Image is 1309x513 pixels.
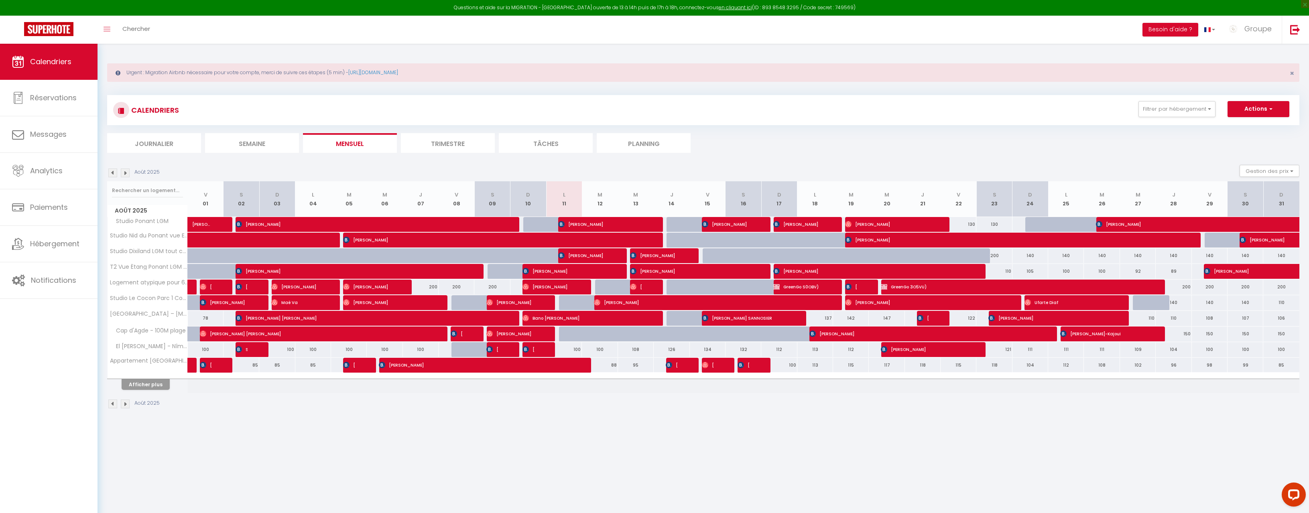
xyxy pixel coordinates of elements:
div: 118 [905,358,941,373]
div: 110 [1263,295,1299,310]
th: 12 [582,181,618,217]
li: Journalier [107,133,201,153]
abbr: D [1028,191,1032,199]
span: [PERSON_NAME] [738,357,750,373]
span: Groupe [1244,24,1272,34]
div: 110 [1120,311,1156,326]
span: [PERSON_NAME] [200,295,248,310]
span: [PERSON_NAME] [343,232,641,247]
div: 100 [1084,264,1120,279]
span: Maë Va [271,295,319,310]
div: 104 [1012,358,1048,373]
div: 78 [188,311,224,326]
th: 01 [188,181,224,217]
span: Appartement [GEOGRAPHIC_DATA] [GEOGRAPHIC_DATA] - [GEOGRAPHIC_DATA]/Parking [109,358,189,364]
div: Urgent : Migration Airbnb nécessaire pour votre compte, merci de suivre ces étapes (5 min) - [107,63,1299,82]
div: 100 [546,342,582,357]
th: 31 [1263,181,1299,217]
div: 200 [439,280,474,294]
iframe: LiveChat chat widget [1275,479,1309,513]
abbr: J [670,191,673,199]
span: [PERSON_NAME] [809,326,1036,341]
div: 100 [367,342,402,357]
abbr: M [633,191,638,199]
span: [PERSON_NAME] [881,342,964,357]
abbr: M [884,191,889,199]
span: [PERSON_NAME] [666,357,678,373]
span: [PERSON_NAME] [630,248,678,263]
div: 111 [1084,342,1120,357]
abbr: V [957,191,960,199]
div: 100 [188,342,224,357]
span: Studio Ponant LGM [109,217,171,226]
div: 140 [1012,248,1048,263]
span: Août 2025 [108,205,187,217]
span: [PERSON_NAME] [773,264,964,279]
th: 22 [941,181,976,217]
div: 100 [1192,342,1228,357]
span: [PERSON_NAME] [845,232,1179,247]
li: Semaine [205,133,299,153]
th: 25 [1048,181,1084,217]
div: 100 [259,342,295,357]
a: ... Groupe [1221,16,1282,44]
span: [PERSON_NAME] [988,310,1108,326]
th: 18 [797,181,833,217]
span: [PERSON_NAME] [486,326,534,341]
abbr: V [455,191,458,199]
li: Planning [597,133,691,153]
div: 132 [726,342,761,357]
div: 113 [797,342,833,357]
span: [PERSON_NAME] [200,357,212,373]
div: 200 [1156,280,1191,294]
span: GreenGo S0OBV) [773,279,821,294]
div: 200 [403,280,439,294]
span: Servane Le Querré [236,342,248,357]
abbr: V [1208,191,1211,199]
div: 85 [224,358,259,373]
div: 92 [1120,264,1156,279]
div: 142 [833,311,869,326]
th: 15 [690,181,726,217]
div: 105 [1012,264,1048,279]
span: [PERSON_NAME] [845,279,857,294]
abbr: S [742,191,745,199]
span: Studio Dixiland LGM tout confort avec terrasse,parking, plage à pied [109,248,189,254]
span: Bano [PERSON_NAME] [522,310,642,326]
input: Rechercher un logement... [112,183,183,198]
div: 140 [1263,248,1299,263]
span: [PERSON_NAME] SANNOSIER [702,310,785,326]
div: 100 [1263,342,1299,357]
div: 100 [331,342,367,357]
div: 85 [1263,358,1299,373]
div: 112 [1048,358,1084,373]
span: [PERSON_NAME] [451,326,463,341]
div: 140 [1156,295,1191,310]
span: GreenGo 3O5VU) [881,279,1143,294]
div: 112 [833,342,869,357]
abbr: L [563,191,565,199]
li: Mensuel [303,133,397,153]
span: Réservations [30,93,77,103]
div: 111 [1048,342,1084,357]
div: 106 [1263,311,1299,326]
th: 23 [976,181,1012,217]
div: 100 [403,342,439,357]
div: 96 [1156,358,1191,373]
th: 11 [546,181,582,217]
div: 200 [976,248,1012,263]
th: 14 [654,181,689,217]
button: Gestion des prix [1240,165,1299,177]
div: 108 [618,342,654,357]
th: 27 [1120,181,1156,217]
abbr: L [814,191,816,199]
div: 147 [869,311,905,326]
div: 100 [761,358,797,373]
abbr: S [491,191,494,199]
th: 04 [295,181,331,217]
th: 13 [618,181,654,217]
div: 99 [1228,358,1263,373]
span: Studio Nid du Ponant vue Etang [109,233,189,239]
abbr: V [204,191,207,199]
div: 150 [1192,326,1228,341]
